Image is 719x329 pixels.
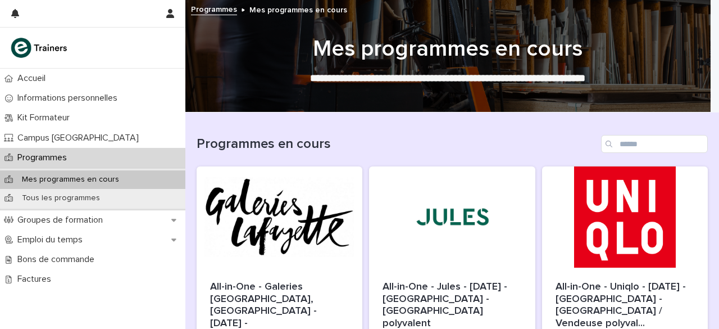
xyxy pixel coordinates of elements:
[197,136,597,152] h1: Programmes en cours
[13,175,128,184] p: Mes programmes en cours
[9,37,71,59] img: K0CqGN7SDeD6s4JG8KQk
[601,135,708,153] input: Search
[249,3,347,15] p: Mes programmes en cours
[13,93,126,103] p: Informations personnelles
[13,112,79,123] p: Kit Formateur
[13,193,109,203] p: Tous les programmes
[13,254,103,265] p: Bons de commande
[13,215,112,226] p: Groupes de formation
[13,235,92,245] p: Emploi du temps
[197,35,699,62] h1: Mes programmes en cours
[383,282,510,328] span: All-in-One - Jules - [DATE] - [GEOGRAPHIC_DATA] - [GEOGRAPHIC_DATA] polyvalent
[13,73,54,84] p: Accueil
[191,2,237,15] a: Programmes
[13,274,60,285] p: Factures
[13,133,148,143] p: Campus [GEOGRAPHIC_DATA]
[13,152,76,163] p: Programmes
